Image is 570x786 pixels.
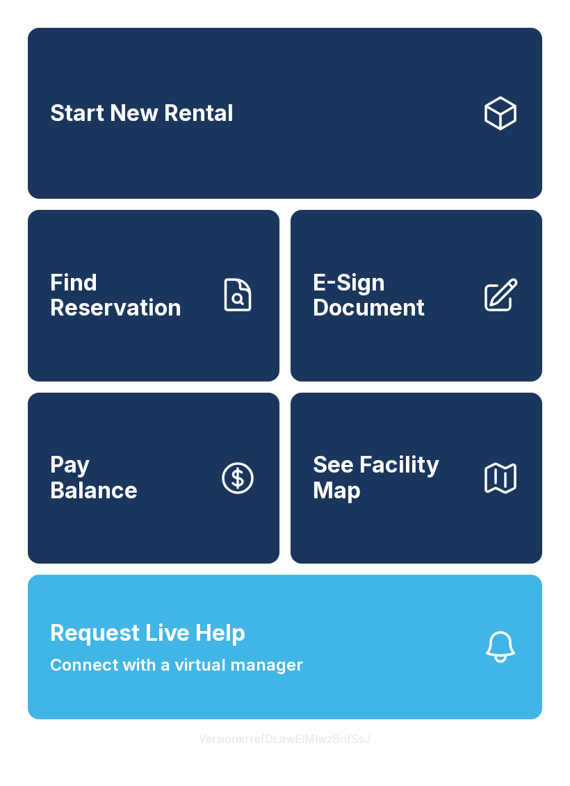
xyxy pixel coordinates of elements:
span: Request Live Help [50,616,245,650]
span: E-Sign Document [313,270,470,321]
button: See Facility Map [291,393,542,564]
button: VersionkrrefDLawElMlwz8nfSsJ [188,719,382,758]
button: Request Live HelpConnect with a virtual manager [28,575,542,719]
span: Start New Rental [50,101,234,126]
a: E-Sign Document [291,210,542,381]
span: Find Reservation [50,270,207,321]
span: See Facility Map [313,452,470,503]
a: Start New Rental [28,28,542,199]
span: Pay Balance [50,452,138,503]
span: Connect with a virtual manager [50,653,303,678]
a: Find Reservation [28,210,279,381]
button: PayBalance [28,393,279,564]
